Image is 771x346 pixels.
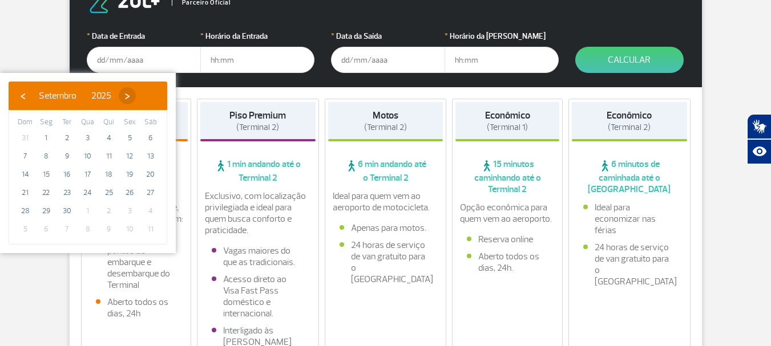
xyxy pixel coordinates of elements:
[79,220,97,238] span: 8
[212,274,304,319] li: Acesso direto ao Visa Fast Pass doméstico e internacional.
[142,147,160,165] span: 13
[373,109,398,121] strong: Motos
[485,109,530,121] strong: Econômico
[331,47,445,73] input: dd/mm/aaaa
[455,158,559,195] span: 15 minutos caminhando até o Terminal 2
[747,114,771,164] div: Plugin de acessibilidade da Hand Talk.
[142,165,160,184] span: 20
[79,184,97,202] span: 24
[340,222,432,234] li: Apenas para motos.
[79,129,97,147] span: 3
[445,47,559,73] input: hh:mm
[37,147,55,165] span: 8
[16,220,34,238] span: 5
[120,147,139,165] span: 12
[31,87,84,104] button: Setembro
[328,158,443,184] span: 6 min andando até o Terminal 2
[120,165,139,184] span: 19
[747,139,771,164] button: Abrir recursos assistivos.
[16,165,34,184] span: 14
[87,47,201,73] input: dd/mm/aaaa
[236,122,279,133] span: (Terminal 2)
[100,147,118,165] span: 11
[467,251,548,274] li: Aberto todos os dias, 24h.
[96,234,177,291] li: Fácil acesso aos pontos de embarque e desembarque do Terminal
[16,147,34,165] span: 7
[460,202,555,225] p: Opção econômica para quem vem ao aeroporto.
[340,239,432,285] li: 24 horas de serviço de van gratuito para o [GEOGRAPHIC_DATA]
[87,30,201,42] label: Data de Entrada
[120,202,139,220] span: 3
[467,234,548,245] li: Reserva online
[58,202,76,220] span: 30
[37,184,55,202] span: 22
[607,109,652,121] strong: Econômico
[58,129,76,147] span: 2
[200,47,314,73] input: hh:mm
[331,30,445,42] label: Data da Saída
[142,184,160,202] span: 27
[212,245,304,268] li: Vagas maiores do que as tradicionais.
[96,296,177,319] li: Aberto todos os dias, 24h
[120,184,139,202] span: 26
[608,122,651,133] span: (Terminal 2)
[15,116,36,129] th: weekday
[37,220,55,238] span: 6
[58,165,76,184] span: 16
[58,147,76,165] span: 9
[91,90,111,101] span: 2025
[16,184,34,202] span: 21
[487,122,528,133] span: (Terminal 1)
[79,147,97,165] span: 10
[58,220,76,238] span: 7
[79,165,97,184] span: 17
[119,116,140,129] th: weekday
[747,114,771,139] button: Abrir tradutor de língua de sinais.
[14,88,136,100] bs-datepicker-navigation-view: ​ ​ ​
[37,129,55,147] span: 1
[16,202,34,220] span: 28
[583,202,676,236] li: Ideal para economizar nas férias
[84,87,119,104] button: 2025
[200,30,314,42] label: Horário da Entrada
[78,116,99,129] th: weekday
[142,129,160,147] span: 6
[583,242,676,287] li: 24 horas de serviço de van gratuito para o [GEOGRAPHIC_DATA]
[119,87,136,104] button: ›
[572,158,687,195] span: 6 minutos de caminhada até o [GEOGRAPHIC_DATA]
[100,184,118,202] span: 25
[229,109,286,121] strong: Piso Premium
[37,165,55,184] span: 15
[140,116,161,129] th: weekday
[36,116,57,129] th: weekday
[142,202,160,220] span: 4
[14,87,31,104] button: ‹
[37,202,55,220] span: 29
[100,220,118,238] span: 9
[575,47,684,73] button: Calcular
[445,30,559,42] label: Horário da [PERSON_NAME]
[39,90,76,101] span: Setembro
[200,158,316,184] span: 1 min andando até o Terminal 2
[79,202,97,220] span: 1
[58,184,76,202] span: 23
[100,202,118,220] span: 2
[364,122,407,133] span: (Terminal 2)
[100,129,118,147] span: 4
[205,190,311,236] p: Exclusivo, com localização privilegiada e ideal para quem busca conforto e praticidade.
[120,129,139,147] span: 5
[56,116,78,129] th: weekday
[120,220,139,238] span: 10
[100,165,118,184] span: 18
[98,116,119,129] th: weekday
[333,190,439,213] p: Ideal para quem vem ao aeroporto de motocicleta.
[16,129,34,147] span: 31
[142,220,160,238] span: 11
